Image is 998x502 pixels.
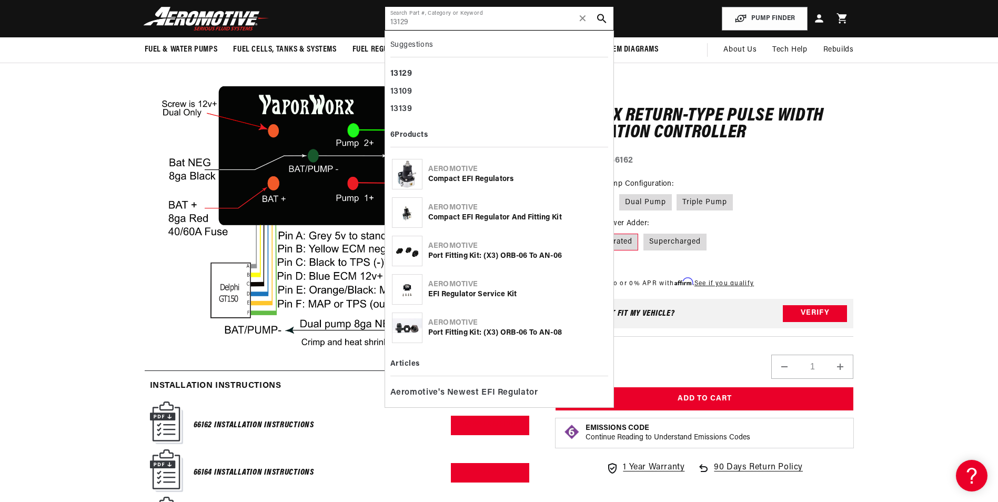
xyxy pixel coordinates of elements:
[397,159,417,189] img: Compact EFI Regulators
[390,69,412,78] b: 13129
[428,279,607,290] div: Aeromotive
[150,401,183,444] img: Instruction Manual
[715,37,764,63] a: About Us
[643,234,707,250] label: Supercharged
[623,461,684,475] span: 1 Year Warranty
[390,36,608,57] div: Suggestions
[150,449,183,492] img: Instruction Manual
[194,466,314,480] h6: 66164 Installation Instructions
[428,328,607,338] div: Port Fitting Kit: (X3) ORB-06 to AN-08
[823,44,854,56] span: Rebuilds
[390,101,608,118] div: 13139
[586,433,750,443] p: Continue Reading to Understand Emissions Codes
[390,83,608,101] div: 13109
[428,164,607,175] div: Aeromotive
[677,194,733,211] label: Triple Pump
[556,387,854,411] button: Add to Cart
[428,203,607,213] div: Aeromotive
[610,156,633,165] strong: 66162
[590,7,613,30] button: search button
[451,463,529,483] a: Download PDF
[345,37,422,62] summary: Fuel Regulators
[556,108,854,141] h1: ReturnX Return-Type Pulse Width Modulation Controller
[597,44,659,55] span: System Diagrams
[392,318,422,338] img: Port Fitting Kit: (X3) ORB-06 to AN-08
[556,278,754,288] p: Starting at /mo or 0% APR with .
[714,461,803,485] span: 90 Days Return Policy
[385,7,613,30] input: Search by Part Number, Category or Keyword
[390,386,538,400] span: Aeromotive's Newest EFI Regulator
[397,198,417,227] img: Compact EFI Regulator and Fitting Kit
[578,10,588,27] span: ✕
[697,461,803,485] a: 90 Days Return Policy
[392,280,422,300] img: EFI Regulator Service Kit
[586,424,750,443] button: Emissions CodeContinue Reading to Understand Emissions Codes
[562,309,675,318] div: Does This part fit My vehicle?
[606,461,684,475] a: 1 Year Warranty
[586,424,649,432] strong: Emissions Code
[563,424,580,440] img: Emissions code
[145,371,535,401] summary: Installation Instructions
[428,174,607,185] div: Compact EFI Regulators
[390,360,420,368] b: Articles
[428,251,607,262] div: Port Fitting Kit: (X3) ORB-06 to AN-06
[428,289,607,300] div: EFI Regulator Service Kit
[783,305,847,322] button: Verify
[619,194,672,211] label: Dual Pump
[772,44,807,56] span: Tech Help
[451,416,529,435] a: Download PDF
[428,318,607,328] div: Aeromotive
[694,280,754,287] a: See if you qualify - Learn more about Affirm Financing (opens in modal)
[225,37,344,62] summary: Fuel Cells, Tanks & Systems
[674,278,693,286] span: Affirm
[556,154,854,168] div: Part Number:
[428,241,607,252] div: Aeromotive
[140,6,272,31] img: Aeromotive
[137,37,226,62] summary: Fuel & Water Pumps
[352,44,414,55] span: Fuel Regulators
[392,242,422,262] img: Port Fitting Kit: (X3) ORB-06 to AN-06
[815,37,862,63] summary: Rebuilds
[233,44,336,55] span: Fuel Cells, Tanks & Systems
[390,131,428,139] b: 6 Products
[723,46,757,54] span: About Us
[194,418,314,433] h6: 66162 Installation Instructions
[722,7,808,31] button: PUMP FINDER
[150,379,281,393] h2: Installation Instructions
[589,37,667,62] summary: System Diagrams
[764,37,815,63] summary: Tech Help
[556,178,674,189] legend: Choose your Pump Configuration:
[145,44,218,55] span: Fuel & Water Pumps
[428,213,607,223] div: Compact EFI Regulator and Fitting Kit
